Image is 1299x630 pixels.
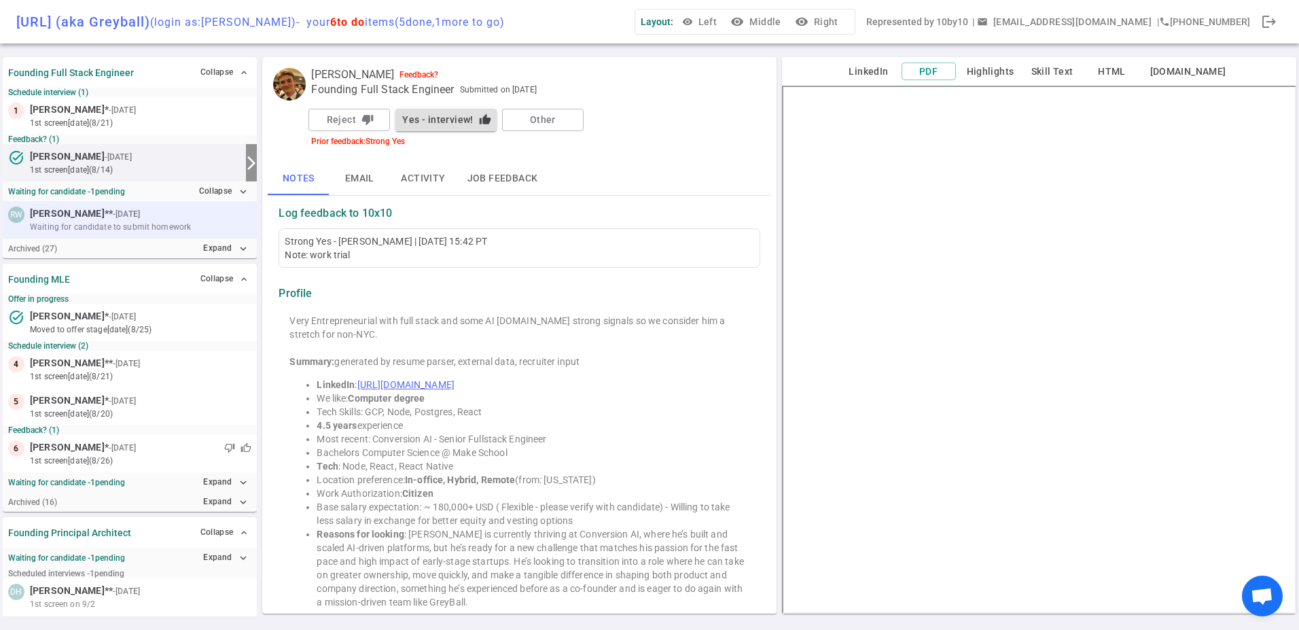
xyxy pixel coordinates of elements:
span: Founding Full Stack Engineer [311,83,454,97]
div: basic tabs example [268,162,771,195]
strong: Computer degree [348,393,425,404]
span: - your items ( 5 done, 1 more to go) [296,16,505,29]
small: Feedback? (1) [8,425,251,435]
strong: LinkedIn [317,379,355,390]
strong: Waiting for candidate - 1 pending [8,478,125,487]
button: Collapseexpand_more [196,181,252,201]
small: - [DATE] [109,311,136,323]
span: [PERSON_NAME] [311,68,394,82]
button: Email [329,162,390,195]
div: Strong Yes - [PERSON_NAME] | [DATE] 15:42 PT Note: work trial [285,234,754,262]
button: Highlights [961,63,1020,80]
li: : [PERSON_NAME] is currently thriving at Conversion AI, where he’s built and scaled AI-driven pla... [317,527,749,609]
span: [PERSON_NAME] [30,207,105,221]
i: phone [1159,16,1170,27]
span: expand_less [238,274,249,285]
button: Rejectthumb_down [308,109,390,131]
img: cb4bc27593b86d99da8a2820ec4d5c4e [273,68,306,101]
div: 4 [8,356,24,372]
small: 1st Screen [DATE] (8/26) [30,455,251,467]
small: Scheduled interviews - 1 pending [8,569,124,578]
small: Schedule interview (2) [8,341,251,351]
div: Represented by 10by10 | | [PHONE_NUMBER] [866,10,1250,35]
li: We like: [317,391,749,405]
button: Expandexpand_more [200,548,251,567]
strong: Founding MLE [8,274,70,285]
span: [PERSON_NAME] [30,584,105,598]
div: generated by resume parser, external data, recruiter input [289,355,749,368]
button: Open a message box [974,10,1157,35]
i: expand_more [237,243,249,255]
div: [URL] (aka Greyball) [16,14,505,30]
i: task_alt [8,309,24,326]
strong: Tech [317,461,338,472]
button: Collapse [197,523,252,542]
strong: Profile [279,287,312,300]
li: Location preference: (from: [US_STATE]) [317,473,749,487]
span: visibility [682,16,693,27]
strong: Founding Full Stack Engineer [8,67,134,78]
strong: Waiting for candidate - 1 pending [8,553,125,563]
span: [PERSON_NAME] [30,150,105,164]
button: [DOMAIN_NAME] [1145,63,1232,80]
span: expand_less [238,67,249,78]
small: Archived ( 27 ) [8,244,57,253]
small: moved to Offer stage [DATE] (8/25) [30,323,251,336]
i: expand_more [237,186,249,198]
i: visibility [730,15,744,29]
span: [PERSON_NAME] [30,309,105,323]
small: - [DATE] [109,395,136,407]
li: Most recent: Conversion AI - Senior Fullstack Engineer [317,432,749,446]
small: - [DATE] [105,151,132,163]
strong: Founding Principal Architect [8,527,131,538]
button: visibilityMiddle [728,10,786,35]
strong: 4.5 years [317,420,357,431]
i: expand_more [237,552,249,564]
button: Notes [268,162,329,195]
span: Waiting for candidate to submit homework [30,221,191,233]
span: Layout: [641,16,673,27]
button: Collapse [197,63,252,82]
strong: In-office, Hybrid, Remote [405,474,515,485]
span: (login as: [PERSON_NAME] ) [150,16,296,29]
small: 1st Screen [DATE] (8/21) [30,370,251,383]
button: Other [502,109,584,131]
button: Yes - interview!thumb_up [395,109,496,131]
li: Base salary expectation: ~ 180,000+ USD ( Flexible - please verify with candidate) - Willing to t... [317,500,749,527]
i: task_alt [8,150,24,166]
i: thumb_up [479,113,491,126]
button: Expandexpand_more [200,472,251,492]
div: 6 [8,440,24,457]
i: expand_more [237,476,249,489]
strong: Summary: [289,356,334,367]
button: visibilityRight [792,10,844,35]
small: Archived ( 16 ) [8,497,57,507]
div: Feedback? [399,70,438,80]
small: - [DATE] [113,357,140,370]
i: visibility [795,15,808,29]
i: thumb_down [361,113,374,126]
button: HTML [1085,63,1139,80]
iframe: candidate_document_preview__iframe [782,86,1296,614]
small: Offer in progress [8,294,251,304]
strong: Citizen [402,488,433,499]
span: 6 to do [330,16,365,29]
li: Tech Skills: GCP, Node, Postgres, React [317,405,749,419]
button: Expandexpand_more [200,492,251,512]
span: 1st screen on 9/2 [30,598,95,610]
span: [PERSON_NAME] [30,440,105,455]
span: logout [1261,14,1277,30]
li: : Node, React, React Native [317,459,749,473]
li: experience [317,419,749,432]
a: Open chat [1242,576,1283,616]
small: - [DATE] [109,442,136,454]
button: Expandexpand_more [200,239,251,258]
a: [URL][DOMAIN_NAME] [357,379,455,390]
button: Skill Text [1025,63,1080,80]
strong: Waiting for candidate - 1 pending [8,187,125,196]
small: - [DATE] [109,104,136,116]
button: Collapse [197,269,252,289]
li: Bachelors Computer Science @ Make School [317,446,749,459]
small: 1st Screen [DATE] (8/20) [30,408,251,420]
span: expand_less [238,527,249,538]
